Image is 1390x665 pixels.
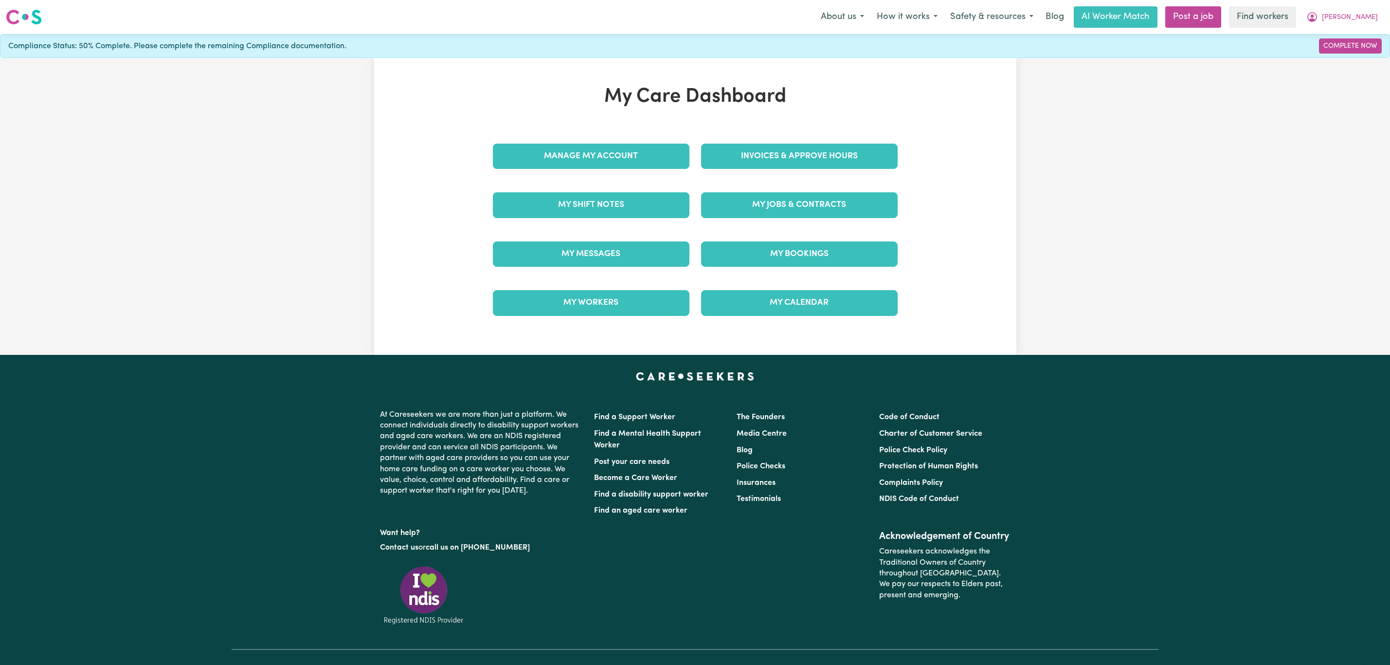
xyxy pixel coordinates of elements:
a: Police Checks [737,462,785,470]
a: Careseekers logo [6,6,42,28]
button: About us [814,7,870,27]
a: My Jobs & Contracts [701,192,898,218]
a: Insurances [737,479,776,487]
a: Find a Mental Health Support Worker [594,430,701,449]
a: Protection of Human Rights [879,462,978,470]
a: Contact us [380,544,418,552]
img: Careseekers logo [6,8,42,26]
a: Blog [737,446,753,454]
button: My Account [1300,7,1384,27]
a: My Messages [493,241,689,267]
a: AI Worker Match [1074,6,1157,28]
a: Find a Support Worker [594,413,675,421]
a: Post your care needs [594,458,669,466]
h2: Acknowledgement of Country [879,531,1010,542]
a: My Calendar [701,290,898,315]
h1: My Care Dashboard [487,85,903,109]
span: Compliance Status: 50% Complete. Please complete the remaining Compliance documentation. [8,40,346,52]
a: Manage My Account [493,144,689,169]
a: Become a Care Worker [594,474,677,482]
button: How it works [870,7,944,27]
img: Registered NDIS provider [380,565,468,626]
a: The Founders [737,413,785,421]
a: Invoices & Approve Hours [701,144,898,169]
a: Testimonials [737,495,781,503]
span: [PERSON_NAME] [1322,12,1378,23]
a: Post a job [1165,6,1221,28]
p: Want help? [380,524,582,538]
a: NDIS Code of Conduct [879,495,959,503]
p: At Careseekers we are more than just a platform. We connect individuals directly to disability su... [380,406,582,500]
a: Find a disability support worker [594,491,708,499]
a: call us on [PHONE_NUMBER] [426,544,530,552]
a: Careseekers home page [636,372,754,380]
iframe: Button to launch messaging window, conversation in progress [1351,626,1382,657]
a: Find workers [1229,6,1296,28]
button: Safety & resources [944,7,1040,27]
a: Police Check Policy [879,446,947,454]
a: My Workers [493,290,689,315]
a: Complete Now [1319,38,1382,54]
p: or [380,538,582,557]
a: Blog [1040,6,1070,28]
a: Media Centre [737,430,787,438]
a: My Shift Notes [493,192,689,218]
a: Code of Conduct [879,413,939,421]
a: Find an aged care worker [594,507,687,515]
p: Careseekers acknowledges the Traditional Owners of Country throughout [GEOGRAPHIC_DATA]. We pay o... [879,542,1010,605]
a: My Bookings [701,241,898,267]
a: Charter of Customer Service [879,430,982,438]
a: Complaints Policy [879,479,943,487]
